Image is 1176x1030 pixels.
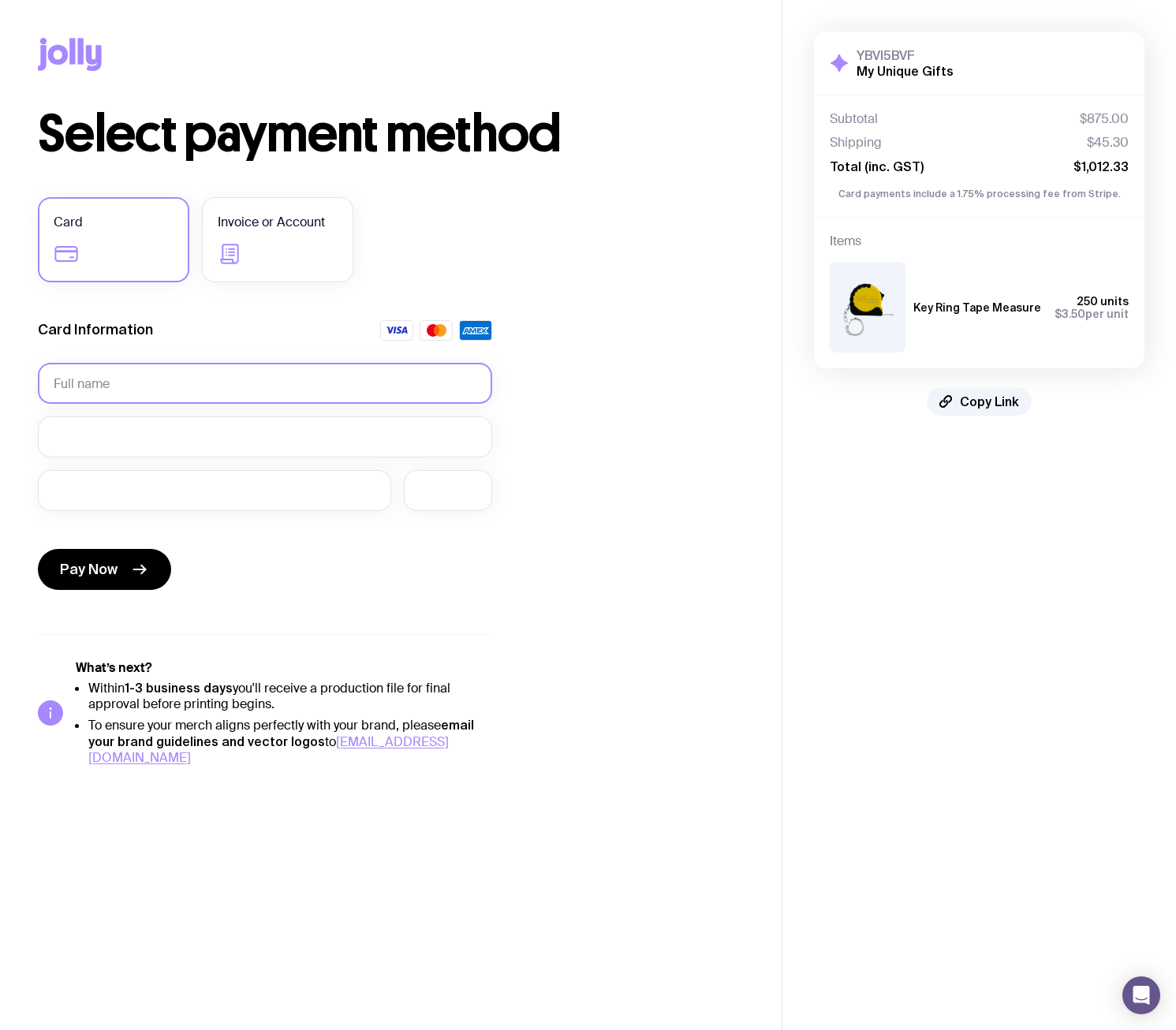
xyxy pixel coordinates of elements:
li: Within you'll receive a production file for final approval before printing begins. [88,680,492,712]
span: Invoice or Account [218,213,325,232]
iframe: Secure expiration date input frame [54,483,375,498]
h1: Select payment method [38,109,744,159]
h3: YBVI5BVF [857,47,954,63]
li: To ensure your merch aligns perfectly with your brand, please to [88,717,492,766]
input: Full name [38,363,492,404]
span: $1,012.33 [1073,159,1129,174]
iframe: Secure card number input frame [54,429,476,444]
span: Copy Link [960,394,1019,409]
button: Pay Now [38,549,171,590]
strong: 1-3 business days [125,681,233,695]
h3: Key Ring Tape Measure [913,301,1041,314]
span: 250 units [1077,295,1129,308]
span: per unit [1055,308,1129,320]
span: $875.00 [1080,111,1129,127]
h2: My Unique Gifts [857,63,954,79]
label: Card Information [38,320,153,339]
span: Card [54,213,83,232]
a: [EMAIL_ADDRESS][DOMAIN_NAME] [88,733,449,766]
div: Open Intercom Messenger [1122,976,1160,1014]
p: Card payments include a 1.75% processing fee from Stripe. [830,187,1129,201]
h5: What’s next? [76,660,492,676]
strong: email your brand guidelines and vector logos [88,718,474,748]
span: $3.50 [1055,308,1085,320]
span: Subtotal [830,111,878,127]
span: Shipping [830,135,882,151]
h4: Items [830,233,1129,249]
span: Total (inc. GST) [830,159,924,174]
button: Copy Link [927,387,1032,416]
span: $45.30 [1087,135,1129,151]
iframe: Secure CVC input frame [420,483,476,498]
span: Pay Now [60,560,118,579]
